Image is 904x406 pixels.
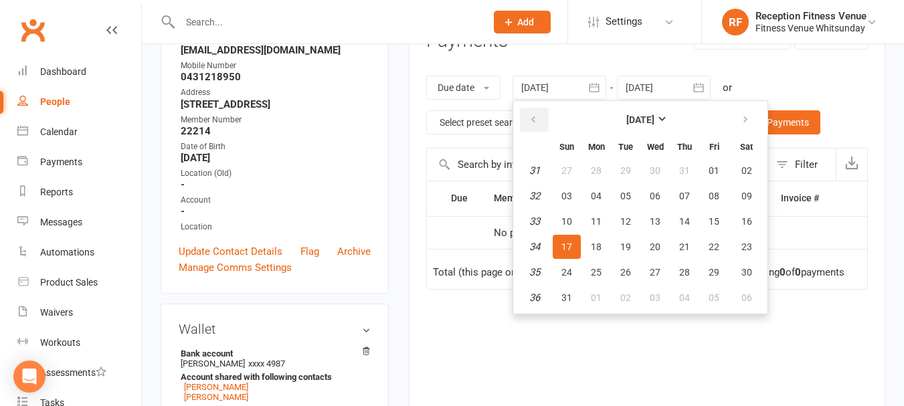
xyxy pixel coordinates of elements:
button: 16 [729,209,763,233]
span: 31 [679,165,690,176]
em: 34 [529,241,540,253]
a: [PERSON_NAME] [184,382,248,392]
span: 02 [741,165,752,176]
button: 01 [582,286,610,310]
div: Address [181,86,371,99]
div: Messages [40,217,82,227]
div: or [723,80,732,96]
span: 27 [650,267,660,278]
span: 05 [620,191,631,201]
div: Assessments [40,367,106,378]
button: 04 [582,184,610,208]
div: Location [181,221,371,233]
div: Reports [40,187,73,197]
span: 31 [561,292,572,303]
button: 05 [612,184,640,208]
a: Flag [300,243,319,260]
a: Dashboard [17,57,141,87]
div: Total (this page only): of [433,267,593,278]
div: Showing of payments [741,267,844,278]
span: 26 [620,267,631,278]
em: 33 [529,215,540,227]
div: Product Sales [40,277,98,288]
button: 06 [729,286,763,310]
em: 32 [529,190,540,202]
div: Location (Old) [181,167,371,180]
span: 17 [561,241,572,252]
span: 14 [679,216,690,227]
div: Filter [795,157,818,173]
button: 11 [582,209,610,233]
span: Add [517,17,534,27]
small: Friday [709,142,719,152]
span: 06 [650,191,660,201]
div: Automations [40,247,94,258]
span: 19 [620,241,631,252]
button: 04 [670,286,699,310]
span: 02 [620,292,631,303]
button: 03 [553,184,581,208]
button: 14 [670,209,699,233]
a: Automations [17,237,141,268]
strong: [DATE] [626,114,654,125]
span: 20 [650,241,660,252]
button: 31 [553,286,581,310]
button: 02 [729,159,763,183]
button: 09 [729,184,763,208]
span: 06 [741,292,752,303]
div: Open Intercom Messenger [13,361,46,393]
span: 21 [679,241,690,252]
button: 24 [553,260,581,284]
a: Workouts [17,328,141,358]
a: Archive [337,243,371,260]
span: 04 [591,191,602,201]
span: 11 [591,216,602,227]
button: 30 [729,260,763,284]
button: 26 [612,260,640,284]
div: Payments [40,157,82,167]
small: Monday [588,142,605,152]
h3: Payments [426,31,508,52]
strong: 0 [780,266,786,278]
div: Date of Birth [181,140,371,153]
span: 22 [709,241,719,252]
button: 23 [729,235,763,259]
span: 03 [650,292,660,303]
span: 10 [561,216,572,227]
strong: Bank account [181,348,364,359]
a: Reports [17,177,141,207]
button: Add [494,11,551,33]
button: 08 [700,184,728,208]
em: 31 [529,165,540,177]
div: Account [181,194,371,207]
span: 30 [741,267,752,278]
div: Workouts [40,337,80,348]
button: 29 [700,260,728,284]
em: 35 [529,266,540,278]
button: 02 [612,286,640,310]
strong: [STREET_ADDRESS] [181,98,371,110]
button: 13 [641,209,669,233]
a: Assessments [17,358,141,388]
small: Thursday [677,142,692,152]
small: Tuesday [618,142,633,152]
a: [PERSON_NAME] [184,392,248,402]
span: 04 [679,292,690,303]
span: xxxx 4987 [248,359,285,369]
button: 12 [612,209,640,233]
span: 08 [709,191,719,201]
button: 19 [612,235,640,259]
button: 03 [641,286,669,310]
a: Product Sales [17,268,141,298]
span: Settings [606,7,642,37]
span: 28 [591,165,602,176]
button: 27 [553,159,581,183]
th: Membership [488,181,585,215]
a: Manage Comms Settings [179,260,292,276]
span: 03 [561,191,572,201]
span: 18 [591,241,602,252]
a: Messages [17,207,141,237]
a: Waivers [17,298,141,328]
button: 06 [641,184,669,208]
span: 29 [620,165,631,176]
